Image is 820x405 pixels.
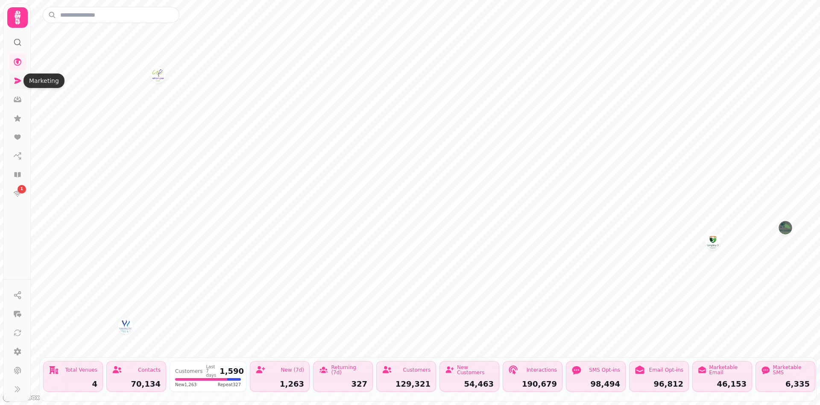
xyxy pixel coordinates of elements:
[65,367,97,373] div: Total Venues
[3,393,40,402] a: Mapbox logo
[151,68,165,85] div: Map marker
[635,380,683,388] div: 96,812
[382,380,430,388] div: 129,321
[403,367,430,373] div: Customers
[206,365,217,378] div: Last 7 days
[23,73,64,88] div: Marketing
[175,369,203,374] div: Customers
[508,380,557,388] div: 190,679
[331,365,367,375] div: Returning (7d)
[706,235,720,249] button: Limpley Stoke Hotel
[220,367,244,375] div: 1,590
[9,185,26,202] a: 1
[761,380,810,388] div: 6,335
[698,380,747,388] div: 46,153
[151,68,165,82] button: Walton Park Hotel
[706,235,720,252] div: Map marker
[255,380,304,388] div: 1,263
[319,380,367,388] div: 327
[589,367,620,373] div: SMS Opt-ins
[138,367,161,373] div: Contacts
[457,365,494,375] div: New Customers
[218,382,241,388] span: Repeat 327
[445,380,494,388] div: 54,463
[175,382,196,388] span: New 1,263
[773,365,810,375] div: Marketable SMS
[49,380,97,388] div: 4
[779,221,792,235] button: Leigh Park Hotel
[119,320,132,336] div: Map marker
[20,186,23,192] span: 1
[527,367,557,373] div: Interactions
[649,367,683,373] div: Email Opt-ins
[779,221,792,237] div: Map marker
[571,380,620,388] div: 98,494
[709,365,747,375] div: Marketable Email
[281,367,304,373] div: New (7d)
[112,380,161,388] div: 70,134
[119,320,132,333] button: Webbington Hotel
